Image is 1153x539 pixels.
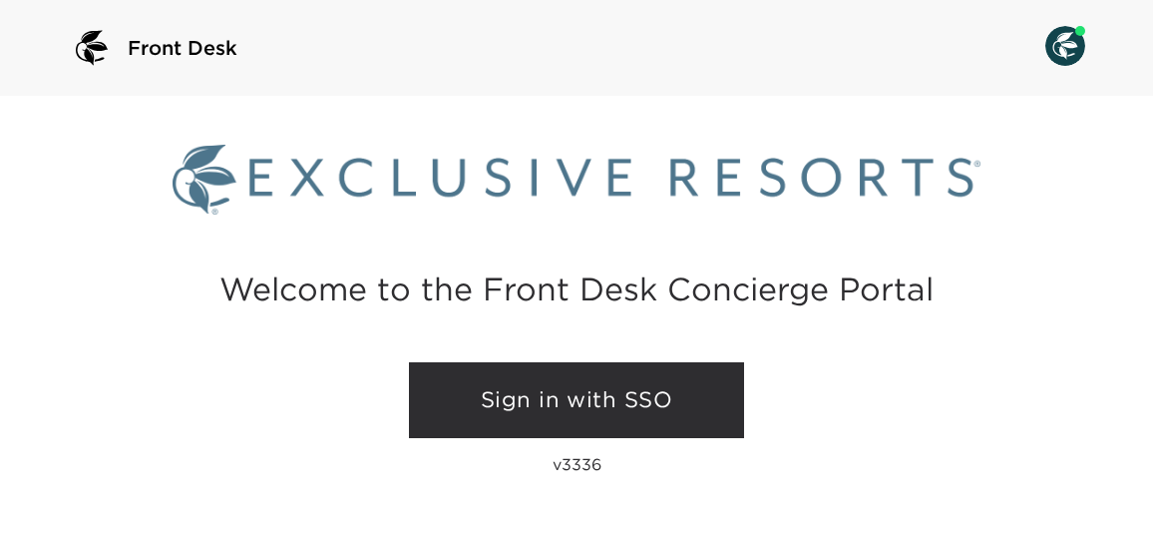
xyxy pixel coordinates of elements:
span: Front Desk [128,34,237,62]
img: Exclusive Resorts logo [173,145,979,215]
img: logo [68,24,116,72]
a: Sign in with SSO [409,362,744,438]
h2: Welcome to the Front Desk Concierge Portal [219,273,934,304]
img: User [1045,26,1085,66]
p: v3336 [553,454,601,474]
